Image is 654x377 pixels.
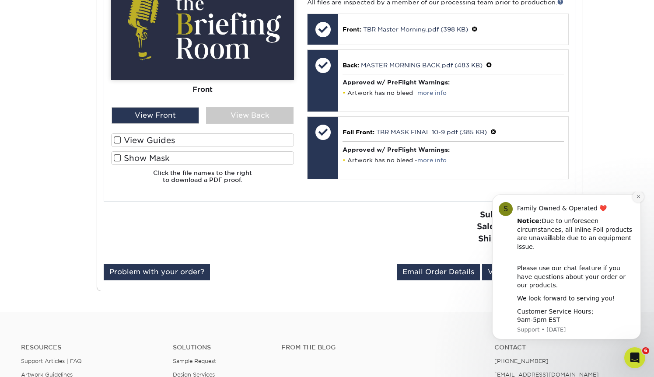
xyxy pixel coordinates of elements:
a: TBR MASK FINAL 10-9.pdf (385 KB) [376,129,487,136]
iframe: Intercom notifications message [479,192,654,373]
strong: Shipping: [478,234,519,243]
a: more info [417,157,447,164]
span: 6 [642,347,649,354]
h4: Approved w/ PreFlight Warnings: [343,79,563,86]
div: View Back [206,107,294,124]
span: Front: [343,26,361,33]
li: Artwork has no bleed - [343,157,563,164]
div: Front [111,80,294,99]
h4: Resources [21,344,160,351]
strong: Sales Tax: [477,221,519,231]
h6: Click the file names to the right to download a PDF proof. [111,169,294,191]
div: View Front [112,107,199,124]
span: Back: [343,62,359,69]
h4: Solutions [173,344,268,351]
a: more info [417,90,447,96]
h4: Approved w/ PreFlight Warnings: [343,146,563,153]
h4: From the Blog [281,344,470,351]
span: Foil Front: [343,129,374,136]
li: Artwork has no bleed - [343,89,563,97]
a: Email Order Details [397,264,480,280]
label: View Guides [111,133,294,147]
iframe: Intercom live chat [624,347,645,368]
a: Problem with your order? [104,264,210,280]
label: Show Mask [111,151,294,165]
a: MASTER MORNING BACK.pdf (483 KB) [361,62,483,69]
a: TBR Master Morning.pdf (398 KB) [363,26,468,33]
a: Sample Request [173,358,216,364]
